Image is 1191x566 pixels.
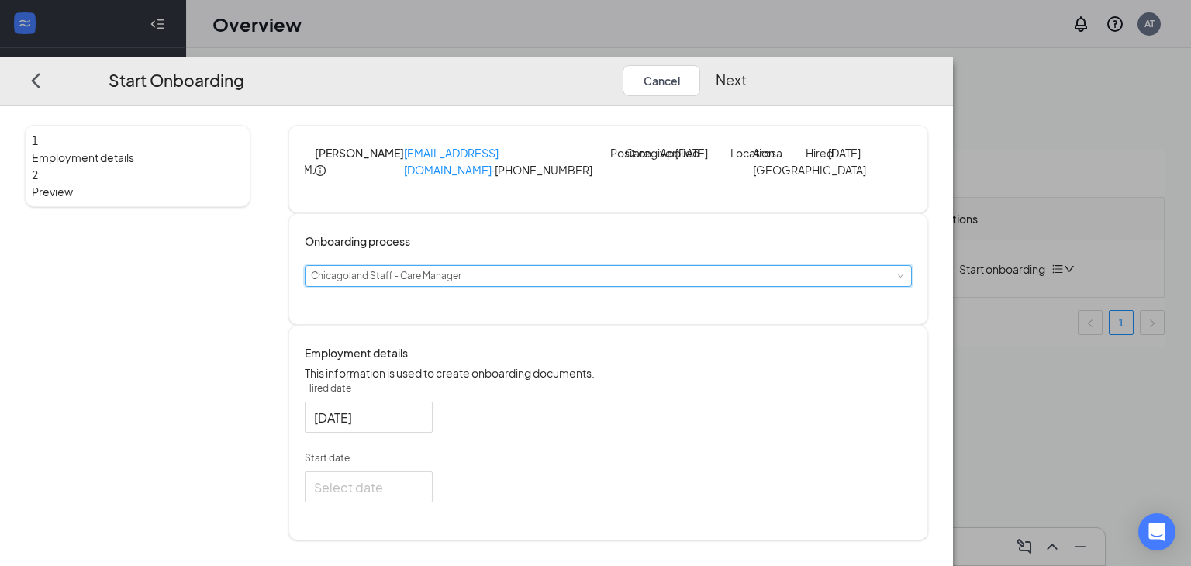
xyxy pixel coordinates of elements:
[305,381,912,395] p: Hired date
[305,364,912,381] p: This information is used to create onboarding documents.
[311,266,472,286] div: [object Object]
[828,144,874,161] p: [DATE]
[675,144,706,161] p: [DATE]
[625,144,655,161] p: Caregiver
[730,144,753,161] p: Location
[806,144,828,161] p: Hired
[1138,513,1175,550] div: Open Intercom Messenger
[716,65,747,96] button: Next
[32,149,243,166] span: Employment details
[303,160,316,178] div: MJ
[109,67,244,93] h3: Start Onboarding
[32,183,243,200] span: Preview
[32,167,38,181] span: 2
[315,144,404,161] h4: [PERSON_NAME]
[753,144,799,178] p: Arosa [GEOGRAPHIC_DATA]
[311,270,461,281] span: Chicagoland Staff - Care Manager
[305,233,912,250] h4: Onboarding process
[305,344,912,361] h4: Employment details
[314,478,420,497] input: Select date
[314,408,420,427] input: Sep 16, 2025
[623,65,700,96] button: Cancel
[660,144,675,161] p: Applied
[404,144,610,178] p: · [PHONE_NUMBER]
[305,451,912,465] p: Start date
[32,133,38,147] span: 1
[404,146,499,177] a: [EMAIL_ADDRESS][DOMAIN_NAME]
[610,144,625,161] p: Position
[315,165,326,176] span: info-circle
